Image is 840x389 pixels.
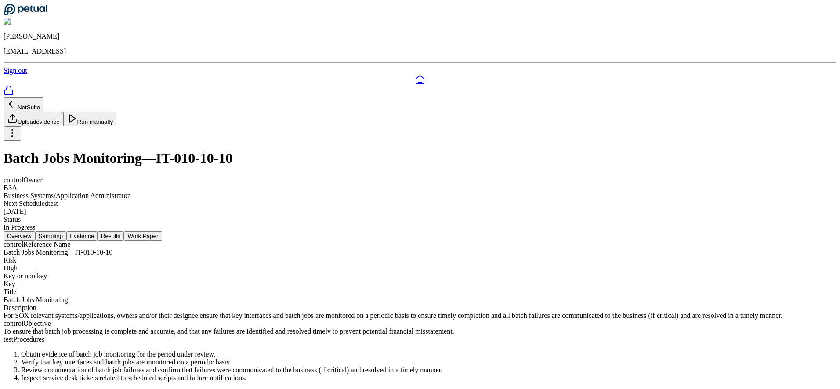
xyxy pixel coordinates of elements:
[21,358,836,366] li: Verify that key interfaces and batch jobs are monitored on a periodic basis.
[4,335,836,343] div: test Procedures
[4,97,43,112] button: NetSuite
[63,112,117,126] button: Run manually
[4,223,836,231] div: In Progress
[4,249,836,256] div: Batch Jobs Monitoring — IT-010-10-10
[4,200,836,208] div: Next Scheduled test
[4,328,836,335] div: To ensure that batch job processing is complete and accurate, and that any failures are identifie...
[4,256,836,264] div: Risk
[4,264,836,272] div: High
[4,216,836,223] div: Status
[4,280,836,288] div: Key
[4,150,836,166] h1: Batch Jobs Monitoring — IT-010-10-10
[98,231,124,241] button: Results
[21,366,836,374] li: Review documentation of batch job failures and confirm that failures were communicated to the bus...
[4,288,836,296] div: Title
[4,112,63,126] button: Uploadevidence
[4,231,35,241] button: Overview
[4,67,27,74] a: Sign out
[4,10,47,17] a: Go to Dashboard
[4,32,836,40] p: [PERSON_NAME]
[4,241,836,249] div: control Reference Name
[4,320,836,328] div: control Objective
[4,85,836,97] a: SOC
[21,350,836,358] li: Obtain evidence of batch job monitoring for the period under review.
[4,47,836,55] p: [EMAIL_ADDRESS]
[21,374,836,382] li: Inspect service desk tickets related to scheduled scripts and failure notifications.
[4,312,836,320] div: For SOX relevant systems/applications, owners and/or their designee ensure that key interfaces an...
[4,192,130,199] span: Business Systems/Application Administrator
[4,296,68,303] span: Batch Jobs Monitoring
[66,231,98,241] button: Evidence
[124,231,162,241] button: Work Paper
[4,304,836,312] div: Description
[4,208,836,216] div: [DATE]
[4,18,46,25] img: Snir Kodesh
[35,231,67,241] button: Sampling
[4,176,836,184] div: control Owner
[4,75,836,85] a: Dashboard
[4,184,17,191] span: BSA
[4,231,836,241] nav: Tabs
[4,272,836,280] div: Key or non key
